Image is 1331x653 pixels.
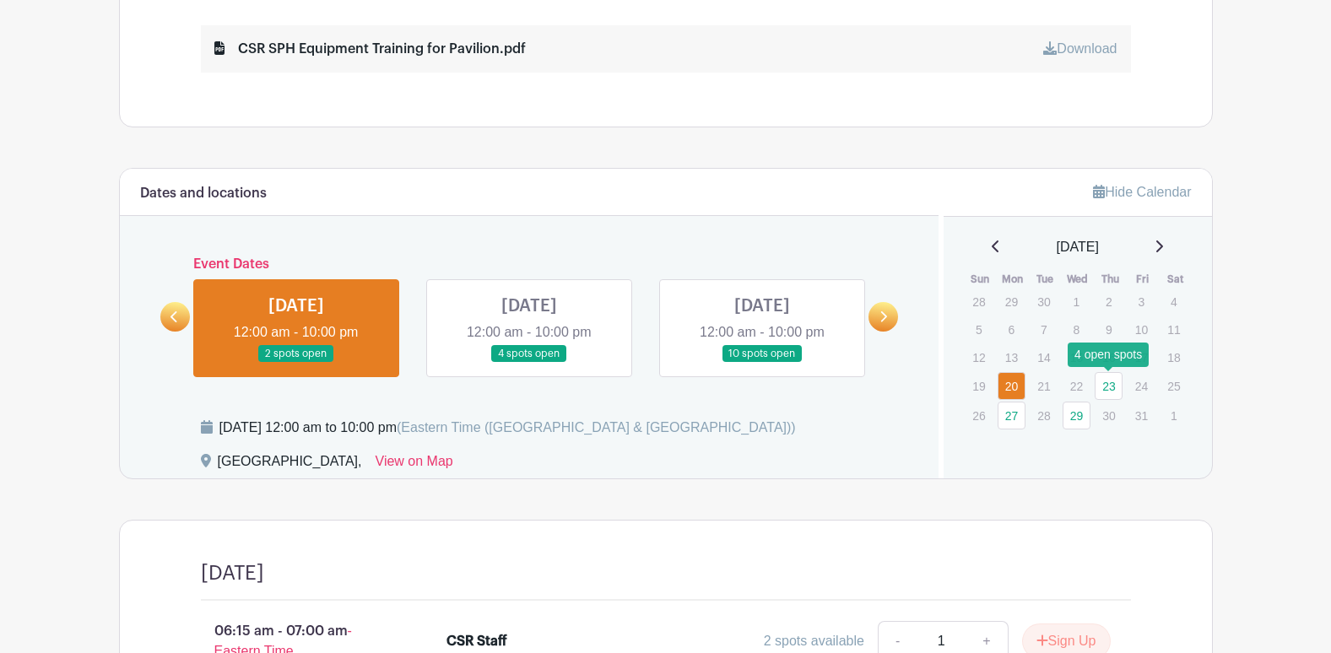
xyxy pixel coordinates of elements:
p: 1 [1063,289,1090,315]
p: 25 [1160,373,1188,399]
th: Mon [997,271,1030,288]
p: 30 [1095,402,1123,429]
p: 31 [1128,402,1155,429]
p: 19 [965,373,993,399]
th: Sat [1159,271,1192,288]
a: 23 [1095,372,1123,400]
p: 13 [998,344,1025,370]
p: 18 [1160,344,1188,370]
p: 11 [1160,316,1188,343]
p: 7 [1030,316,1058,343]
th: Tue [1029,271,1062,288]
p: 12 [965,344,993,370]
h6: Event Dates [190,256,869,273]
a: 29 [1063,402,1090,429]
a: Hide Calendar [1093,185,1191,199]
a: 27 [998,402,1025,429]
div: CSR SPH Equipment Training for Pavilion.pdf [214,39,526,59]
th: Thu [1094,271,1127,288]
p: 21 [1030,373,1058,399]
p: 30 [1030,289,1058,315]
th: Fri [1127,271,1160,288]
p: 14 [1030,344,1058,370]
div: 4 open spots [1068,343,1149,367]
p: 24 [1128,373,1155,399]
p: 28 [965,289,993,315]
p: 29 [998,289,1025,315]
a: View on Map [376,451,453,478]
div: [DATE] 12:00 am to 10:00 pm [219,418,796,438]
div: [GEOGRAPHIC_DATA], [218,451,362,478]
a: 20 [998,372,1025,400]
p: 26 [965,402,993,429]
p: 1 [1160,402,1188,429]
h4: [DATE] [201,561,264,586]
p: 6 [998,316,1025,343]
div: CSR Staff [446,631,507,651]
th: Sun [964,271,997,288]
p: 9 [1095,316,1123,343]
p: 8 [1063,316,1090,343]
th: Wed [1062,271,1095,288]
p: 10 [1128,316,1155,343]
span: [DATE] [1057,237,1099,257]
p: 15 [1063,344,1090,370]
p: 22 [1063,373,1090,399]
p: 4 [1160,289,1188,315]
div: 2 spots available [764,631,864,651]
p: 3 [1128,289,1155,315]
p: 28 [1030,402,1058,429]
p: 5 [965,316,993,343]
h6: Dates and locations [140,186,267,202]
span: (Eastern Time ([GEOGRAPHIC_DATA] & [GEOGRAPHIC_DATA])) [397,420,796,434]
a: Download [1043,41,1117,56]
p: 2 [1095,289,1123,315]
